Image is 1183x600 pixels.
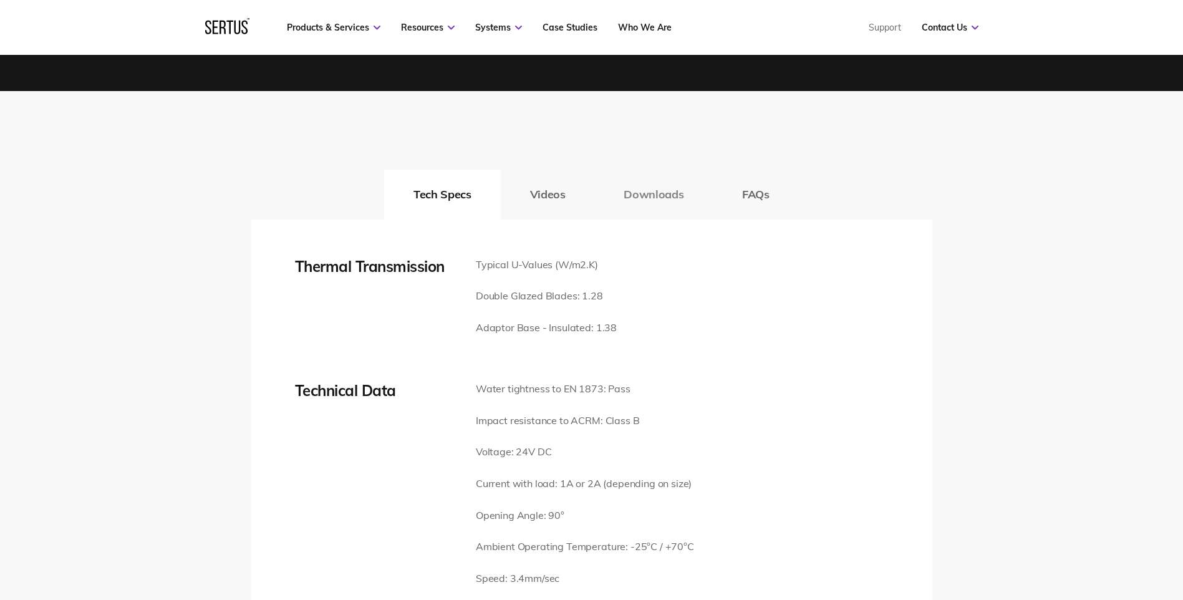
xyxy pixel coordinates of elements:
a: Systems [475,22,522,33]
p: Current with load: 1A or 2A (depending on size) [476,476,694,492]
p: Opening Angle: 90° [476,508,694,524]
div: Technical Data [295,381,457,400]
p: Ambient Operating Temperature: -25°C / +70°C [476,539,694,555]
p: Water tightness to EN 1873: Pass [476,381,694,397]
p: Typical U-Values (W/m2.K) [476,257,617,273]
p: Voltage: 24V DC [476,444,694,460]
button: FAQs [713,170,799,220]
a: Case Studies [543,22,597,33]
p: Double Glazed Blades: 1.28 [476,288,617,304]
a: Support [869,22,901,33]
a: Contact Us [922,22,978,33]
button: Downloads [594,170,713,220]
p: Speed: 3.4mm/sec [476,571,694,587]
div: Thermal Transmission [295,257,457,276]
a: Resources [401,22,455,33]
p: Adaptor Base - Insulated: 1.38 [476,320,617,336]
button: Videos [501,170,595,220]
iframe: Chat Widget [1121,540,1183,600]
a: Products & Services [287,22,380,33]
a: Who We Are [618,22,672,33]
p: Impact resistance to ACRM: Class B [476,413,694,429]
